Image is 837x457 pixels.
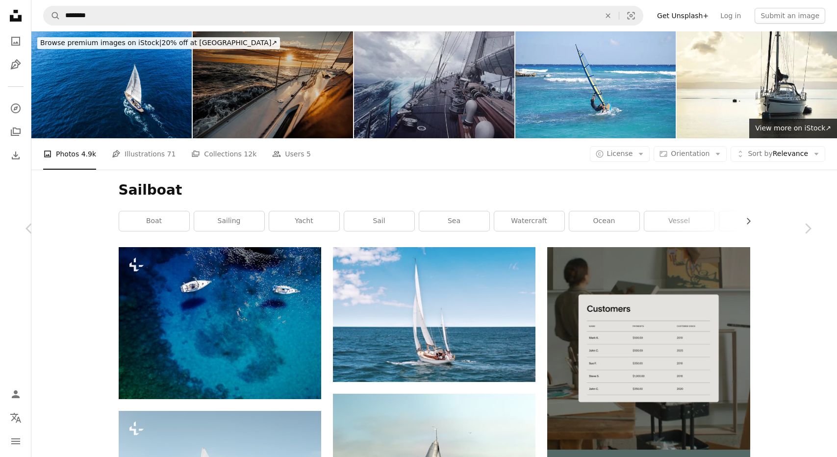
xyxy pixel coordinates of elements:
img: A two-masted sailboat (ketch) with a motorboat anchored on mooring near the shore of Craighouse a... [677,31,837,138]
img: file-1747939376688-baf9a4a454ffimage [547,247,750,450]
a: Photos [6,31,25,51]
span: Browse premium images on iStock | [40,39,161,47]
a: Next [778,181,837,276]
a: sail [344,211,414,231]
a: ocean [569,211,639,231]
a: Browse premium images on iStock|20% off at [GEOGRAPHIC_DATA]↗ [31,31,286,55]
img: windsurfer demonstrates a water start [515,31,676,138]
span: Sort by [748,150,772,157]
span: 71 [167,149,176,159]
button: License [590,146,650,162]
button: Search Unsplash [44,6,60,25]
img: Aerial shot of beautiful blue lagoon at hot summer day with sailing boat. Top view of people are ... [119,247,321,399]
a: watercraft [494,211,564,231]
a: vessel [644,211,714,231]
button: Language [6,408,25,428]
a: Log in [714,8,747,24]
img: Sailing [31,31,192,138]
a: Users 5 [272,138,311,170]
a: Illustrations [6,55,25,75]
a: sailing [194,211,264,231]
a: Get Unsplash+ [651,8,714,24]
a: Download History [6,146,25,165]
button: Clear [597,6,619,25]
button: Visual search [619,6,643,25]
span: Relevance [748,149,808,159]
button: Submit an image [755,8,825,24]
img: sailing yacht sailing at sunset [193,31,353,138]
a: sea [419,211,489,231]
a: white sail boat on body of wate [333,310,535,319]
a: View more on iStock↗ [749,119,837,138]
button: scroll list to the right [739,211,750,231]
a: Illustrations 71 [112,138,176,170]
button: Sort byRelevance [731,146,825,162]
a: Log in / Sign up [6,384,25,404]
a: Aerial shot of beautiful blue lagoon at hot summer day with sailing boat. Top view of people are ... [119,318,321,327]
span: License [607,150,633,157]
a: Explore [6,99,25,118]
span: 20% off at [GEOGRAPHIC_DATA] ↗ [40,39,277,47]
img: Storm sailing [354,31,514,138]
button: Orientation [654,146,727,162]
a: Collections 12k [191,138,256,170]
span: 12k [244,149,256,159]
span: View more on iStock ↗ [755,124,831,132]
a: yacht [269,211,339,231]
h1: Sailboat [119,181,750,199]
span: Orientation [671,150,710,157]
button: Menu [6,432,25,451]
a: boat [119,211,189,231]
a: Collections [6,122,25,142]
a: sailboats [719,211,789,231]
form: Find visuals sitewide [43,6,643,25]
span: 5 [306,149,311,159]
img: white sail boat on body of wate [333,247,535,382]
